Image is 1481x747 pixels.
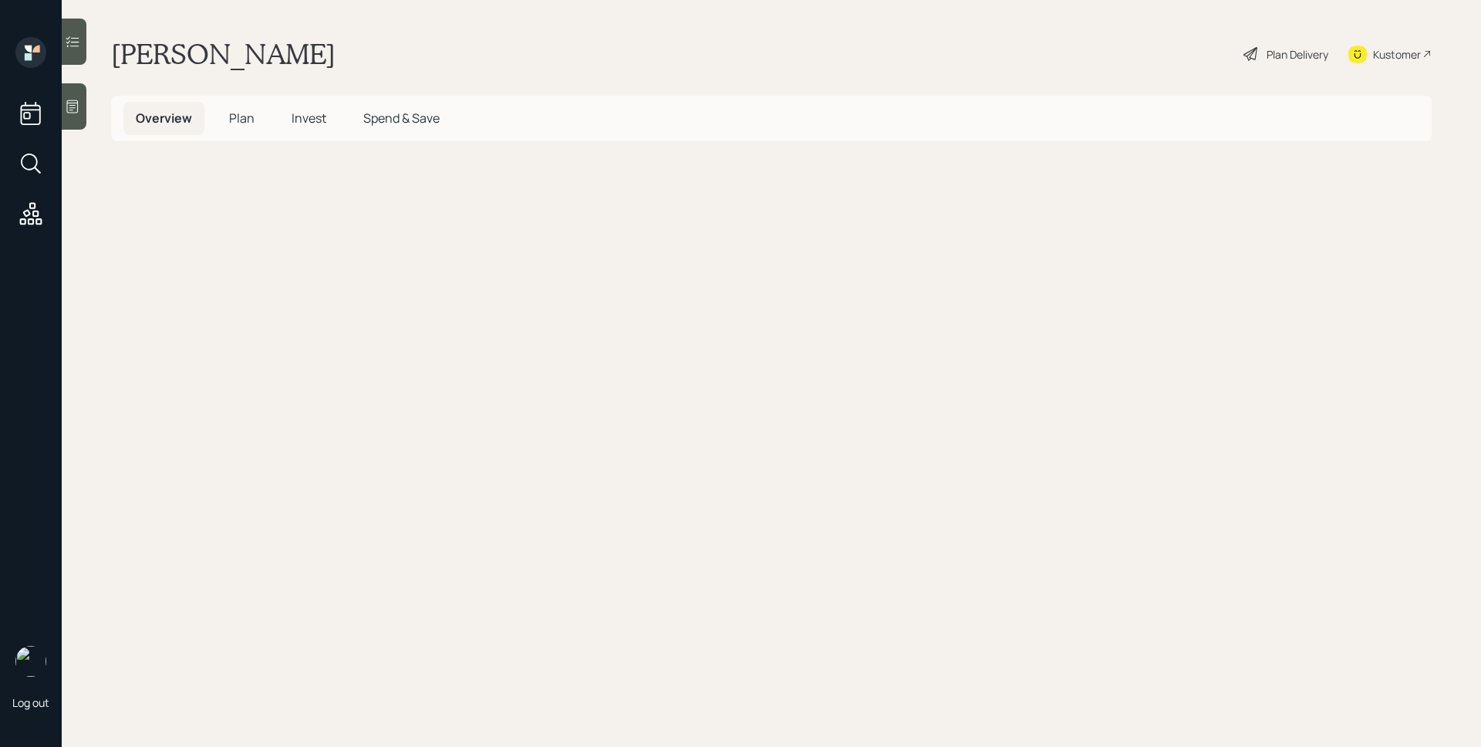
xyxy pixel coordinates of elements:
[136,110,192,127] span: Overview
[12,695,49,710] div: Log out
[292,110,326,127] span: Invest
[1267,46,1328,63] div: Plan Delivery
[363,110,440,127] span: Spend & Save
[1373,46,1421,63] div: Kustomer
[229,110,255,127] span: Plan
[15,646,46,677] img: james-distasi-headshot.png
[111,37,336,71] h1: [PERSON_NAME]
